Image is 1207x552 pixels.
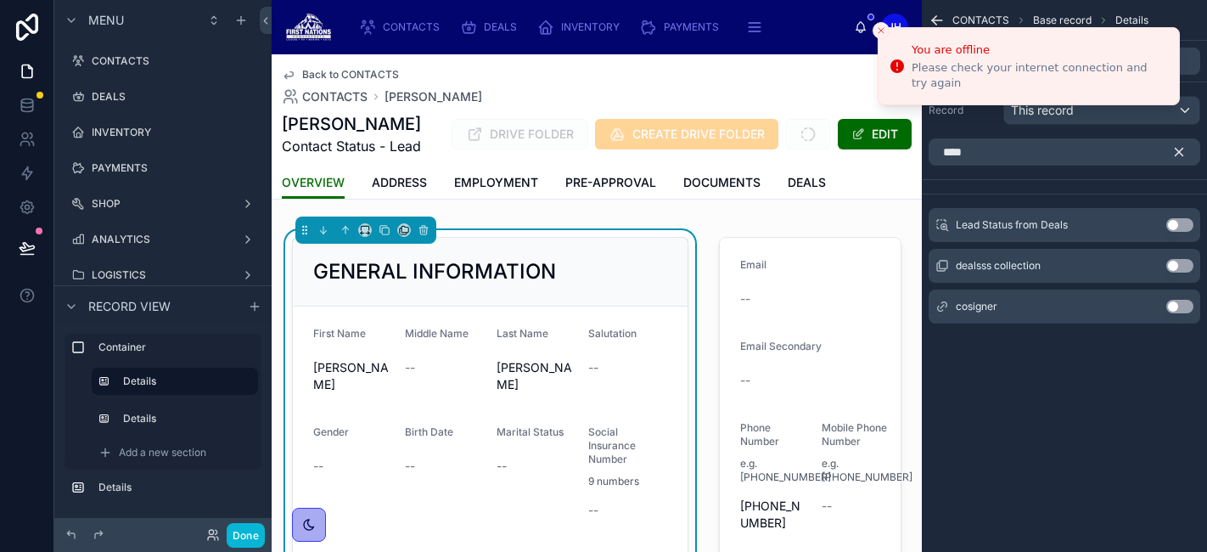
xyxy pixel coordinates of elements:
[65,226,261,253] a: ANALYTICS
[497,458,507,475] span: --
[1033,14,1092,27] span: Base record
[912,60,1165,91] div: Please check your internet connection and try again
[285,14,332,41] img: App logo
[65,262,261,289] a: LOGISTICS
[92,54,258,68] label: CONTACTS
[565,167,656,201] a: PRE-APPROVAL
[282,136,421,156] span: Contact Status - Lead
[455,12,529,42] a: DEALS
[497,359,575,393] span: [PERSON_NAME]
[664,20,719,34] span: PAYMENTS
[683,167,761,201] a: DOCUMENTS
[588,475,639,488] span: 9 numbers
[54,326,272,518] div: scrollable content
[123,412,251,425] label: Details
[313,359,391,393] span: [PERSON_NAME]
[565,174,656,191] span: PRE-APPROVAL
[588,327,637,340] span: Salutation
[88,298,171,315] span: Record view
[88,12,124,29] span: Menu
[92,197,234,211] label: SHOP
[65,48,261,75] a: CONTACTS
[1011,102,1074,119] span: This record
[302,68,399,82] span: Back to CONTACTS
[683,174,761,191] span: DOCUMENTS
[956,259,1041,273] span: dealsss collection
[405,359,415,376] span: --
[65,83,261,110] a: DEALS
[313,258,556,285] h2: GENERAL INFORMATION
[282,112,421,136] h1: [PERSON_NAME]
[92,90,258,104] label: DEALS
[1003,96,1200,125] button: This record
[282,68,399,82] a: Back to CONTACTS
[635,12,731,42] a: PAYMENTS
[92,268,234,282] label: LOGISTICS
[1115,14,1148,27] span: Details
[588,425,636,465] span: Social Insurance Number
[873,22,890,39] button: Close toast
[838,119,912,149] button: EDIT
[98,481,255,494] label: Details
[65,190,261,217] a: SHOP
[313,327,366,340] span: First Name
[119,446,206,459] span: Add a new section
[372,167,427,201] a: ADDRESS
[497,327,548,340] span: Last Name
[383,20,440,34] span: CONTACTS
[65,155,261,182] a: PAYMENTS
[788,174,826,191] span: DEALS
[484,20,517,34] span: DEALS
[912,42,1165,59] div: You are offline
[532,12,632,42] a: INVENTORY
[313,425,349,438] span: Gender
[302,88,368,105] span: CONTACTS
[92,233,234,246] label: ANALYTICS
[561,20,620,34] span: INVENTORY
[282,167,345,200] a: OVERVIEW
[956,218,1068,232] span: Lead Status from Deals
[952,14,1009,27] span: CONTACTS
[98,341,255,354] label: Container
[454,167,538,201] a: EMPLOYMENT
[123,375,244,388] label: Details
[345,8,854,46] div: scrollable content
[92,126,258,139] label: INVENTORY
[92,161,258,175] label: PAYMENTS
[385,88,482,105] a: [PERSON_NAME]
[405,458,415,475] span: --
[372,174,427,191] span: ADDRESS
[65,119,261,146] a: INVENTORY
[354,12,452,42] a: CONTACTS
[405,425,453,438] span: Birth Date
[788,167,826,201] a: DEALS
[282,174,345,191] span: OVERVIEW
[282,88,368,105] a: CONTACTS
[497,425,564,438] span: Marital Status
[929,104,996,117] label: Record
[227,523,265,548] button: Done
[956,300,997,313] span: cosigner
[313,458,323,475] span: --
[454,174,538,191] span: EMPLOYMENT
[588,359,598,376] span: --
[405,327,469,340] span: Middle Name
[588,502,598,519] span: --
